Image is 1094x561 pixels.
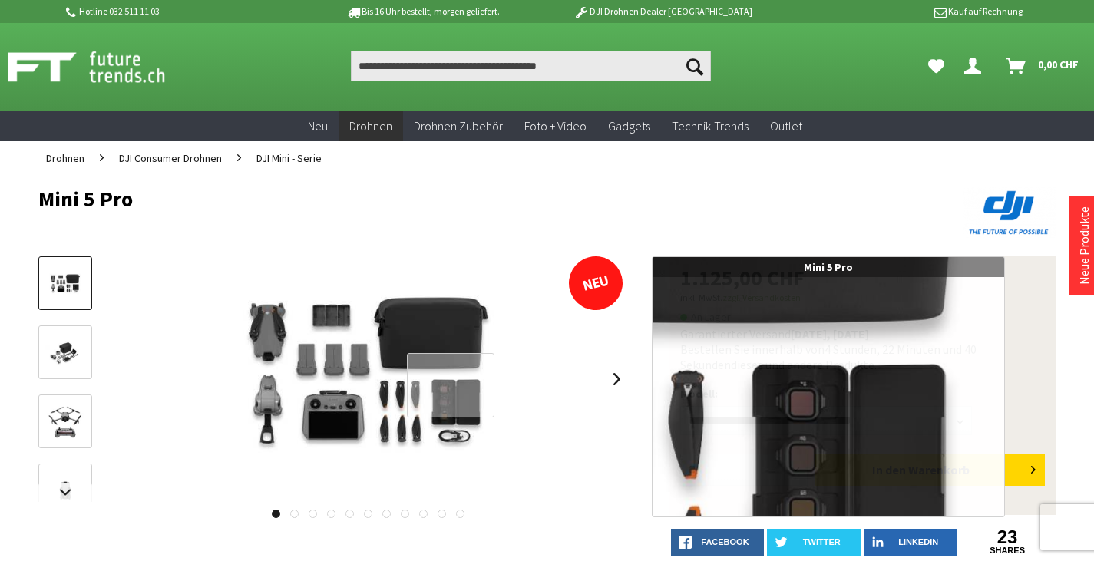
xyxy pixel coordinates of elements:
a: LinkedIn [864,529,957,556]
a: Foto + Video [514,111,597,142]
a: Neue Produkte [1076,206,1092,285]
img: DJI [963,187,1056,238]
span: Mini 5 Pro [804,260,853,274]
a: facebook [671,529,765,556]
h1: Mini 5 Pro [38,187,852,210]
img: Vorschau: Mini 5 Pro [43,269,88,299]
span: facebook [701,537,749,546]
button: Suchen [679,51,711,81]
span: DJI Mini - Serie [256,151,322,165]
span: Foto + Video [524,118,587,134]
span: Neu [308,118,328,134]
span: LinkedIn [898,537,938,546]
a: Drohnen [38,141,92,175]
a: Warenkorb [1000,51,1086,81]
a: Technik-Trends [661,111,759,142]
span: Gadgets [608,118,650,134]
p: DJI Drohnen Dealer [GEOGRAPHIC_DATA] [543,2,782,21]
span: Technik-Trends [672,118,749,134]
p: Hotline 032 511 11 03 [64,2,303,21]
span: Drohnen [46,151,84,165]
a: Drohnen Zubehör [403,111,514,142]
p: Bis 16 Uhr bestellt, morgen geliefert. [303,2,543,21]
span: Drohnen Zubehör [414,118,503,134]
a: Gadgets [597,111,661,142]
span: Outlet [770,118,802,134]
a: Neu [297,111,339,142]
a: twitter [767,529,861,556]
a: Drohnen [339,111,403,142]
span: 0,00 CHF [1038,52,1079,77]
a: Meine Favoriten [920,51,952,81]
img: Mini 5 Pro [184,256,553,502]
span: twitter [803,537,841,546]
span: DJI Consumer Drohnen [119,151,222,165]
input: Produkt, Marke, Kategorie, EAN, Artikelnummer… [351,51,711,81]
img: Shop Futuretrends - zur Startseite wechseln [8,48,199,86]
a: DJI Mini - Serie [249,141,329,175]
a: shares [960,546,1054,556]
a: DJI Consumer Drohnen [111,141,230,175]
span: Drohnen [349,118,392,134]
a: Outlet [759,111,813,142]
a: Dein Konto [958,51,993,81]
a: 23 [960,529,1054,546]
p: Kauf auf Rechnung [783,2,1023,21]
